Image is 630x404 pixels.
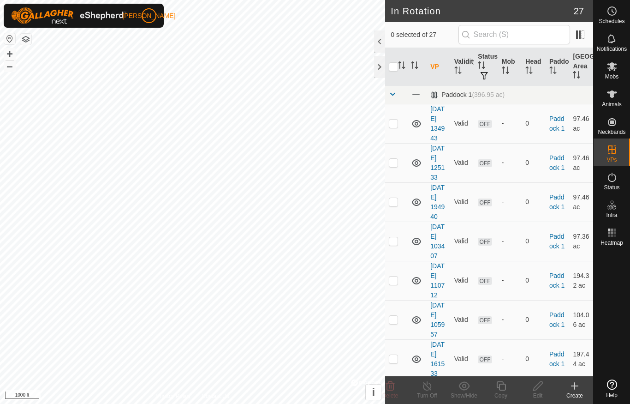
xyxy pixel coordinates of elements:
[4,33,15,44] button: Reset Map
[451,339,475,379] td: Valid
[502,276,518,285] div: -
[522,182,546,222] td: 0
[574,4,584,18] span: 27
[474,48,498,86] th: Status
[599,18,624,24] span: Schedules
[430,91,505,99] div: Paddock 1
[382,392,398,399] span: Delete
[606,212,617,218] span: Infra
[606,392,618,398] span: Help
[549,350,565,368] a: Paddock 1
[122,11,175,21] span: [PERSON_NAME]
[594,376,630,402] a: Help
[478,277,492,285] span: OFF
[569,143,593,182] td: 97.46 ac
[569,222,593,261] td: 97.36 ac
[502,354,518,364] div: -
[604,185,619,190] span: Status
[502,68,509,75] p-sorticon: Activate to sort
[458,25,570,44] input: Search (S)
[391,30,458,40] span: 0 selected of 27
[549,311,565,328] a: Paddock 1
[4,48,15,60] button: +
[606,157,617,163] span: VPs
[372,386,375,398] span: i
[472,91,505,98] span: (396.95 ac)
[156,392,191,400] a: Privacy Policy
[600,240,623,246] span: Heatmap
[522,300,546,339] td: 0
[430,105,445,142] a: [DATE] 134943
[478,159,492,167] span: OFF
[598,129,625,135] span: Neckbands
[519,392,556,400] div: Edit
[502,119,518,128] div: -
[427,48,451,86] th: VP
[366,385,381,400] button: i
[522,104,546,143] td: 0
[451,300,475,339] td: Valid
[430,262,445,299] a: [DATE] 110712
[430,301,445,338] a: [DATE] 105957
[451,222,475,261] td: Valid
[502,158,518,168] div: -
[502,197,518,207] div: -
[549,233,565,250] a: Paddock 1
[478,356,492,363] span: OFF
[522,261,546,300] td: 0
[430,145,445,181] a: [DATE] 125133
[549,272,565,289] a: Paddock 1
[522,222,546,261] td: 0
[451,48,475,86] th: Validity
[569,182,593,222] td: 97.46 ac
[391,6,574,17] h2: In Rotation
[569,261,593,300] td: 194.32 ac
[502,236,518,246] div: -
[522,339,546,379] td: 0
[454,68,462,75] p-sorticon: Activate to sort
[569,104,593,143] td: 97.46 ac
[202,392,229,400] a: Contact Us
[569,300,593,339] td: 104.06 ac
[446,392,482,400] div: Show/Hide
[502,315,518,325] div: -
[602,102,622,107] span: Animals
[569,339,593,379] td: 197.44 ac
[20,34,31,45] button: Map Layers
[482,392,519,400] div: Copy
[525,68,533,75] p-sorticon: Activate to sort
[451,182,475,222] td: Valid
[522,48,546,86] th: Head
[549,68,557,75] p-sorticon: Activate to sort
[430,341,445,377] a: [DATE] 161533
[430,184,445,220] a: [DATE] 194940
[478,316,492,324] span: OFF
[451,143,475,182] td: Valid
[605,74,618,79] span: Mobs
[569,48,593,86] th: [GEOGRAPHIC_DATA] Area
[430,223,445,259] a: [DATE] 103407
[549,154,565,171] a: Paddock 1
[11,7,126,24] img: Gallagher Logo
[478,120,492,128] span: OFF
[556,392,593,400] div: Create
[451,261,475,300] td: Valid
[4,60,15,72] button: –
[597,46,627,52] span: Notifications
[478,63,485,70] p-sorticon: Activate to sort
[411,63,418,70] p-sorticon: Activate to sort
[409,392,446,400] div: Turn Off
[398,63,405,70] p-sorticon: Activate to sort
[546,48,570,86] th: Paddock
[498,48,522,86] th: Mob
[522,143,546,182] td: 0
[478,199,492,206] span: OFF
[478,238,492,246] span: OFF
[573,72,580,80] p-sorticon: Activate to sort
[451,104,475,143] td: Valid
[549,115,565,132] a: Paddock 1
[549,193,565,211] a: Paddock 1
